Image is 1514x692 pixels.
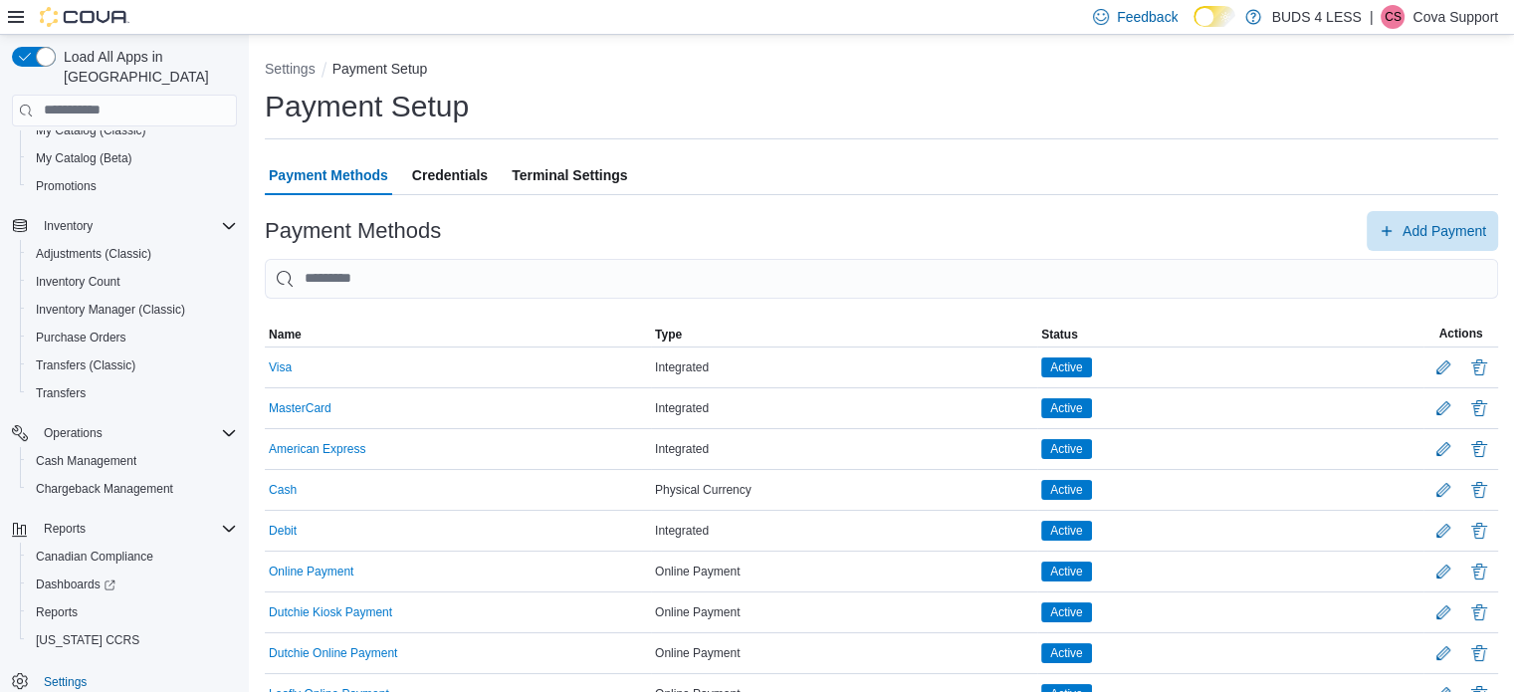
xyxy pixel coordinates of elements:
[28,353,237,377] span: Transfers (Classic)
[36,302,185,318] span: Inventory Manager (Classic)
[1050,522,1083,540] span: Active
[269,524,297,538] button: Debit
[1050,603,1083,621] span: Active
[1467,519,1491,543] button: Delete Payment Method
[1370,5,1374,29] p: |
[269,565,353,578] button: Online Payment
[269,483,297,497] button: Cash
[1050,644,1083,662] span: Active
[28,326,134,349] a: Purchase Orders
[28,381,94,405] a: Transfers
[28,298,237,322] span: Inventory Manager (Classic)
[1050,481,1083,499] span: Active
[44,521,86,537] span: Reports
[36,517,94,541] button: Reports
[651,396,1037,420] div: Integrated
[36,330,126,346] span: Purchase Orders
[265,323,651,346] button: Name
[1427,474,1459,506] button: Edit Payment Method
[20,240,245,268] button: Adjustments (Classic)
[20,144,245,172] button: My Catalog (Beta)
[1427,351,1459,383] button: Edit Payment Method
[28,174,105,198] a: Promotions
[36,453,136,469] span: Cash Management
[36,214,101,238] button: Inventory
[1041,357,1092,377] span: Active
[651,560,1037,583] div: Online Payment
[1467,437,1491,461] button: Delete Payment Method
[36,357,135,373] span: Transfers (Classic)
[265,87,469,126] h1: Payment Setup
[40,7,129,27] img: Cova
[28,270,128,294] a: Inventory Count
[28,381,237,405] span: Transfers
[20,571,245,598] a: Dashboards
[28,146,140,170] a: My Catalog (Beta)
[265,259,1498,299] input: This is a search bar. As you type, the results lower in the page will automatically filter.
[28,449,237,473] span: Cash Management
[1041,643,1092,663] span: Active
[36,549,153,565] span: Canadian Compliance
[269,442,365,456] button: American Express
[20,172,245,200] button: Promotions
[1467,600,1491,624] button: Delete Payment Method
[20,116,245,144] button: My Catalog (Classic)
[655,327,682,343] span: Type
[1427,596,1459,628] button: Edit Payment Method
[36,421,110,445] button: Operations
[1037,323,1423,346] button: Status
[1427,433,1459,465] button: Edit Payment Method
[20,324,245,351] button: Purchase Orders
[1193,27,1194,28] span: Dark Mode
[269,605,392,619] button: Dutchie Kiosk Payment
[1050,563,1083,580] span: Active
[1381,5,1405,29] div: Cova Support
[36,150,132,166] span: My Catalog (Beta)
[651,600,1037,624] div: Online Payment
[1467,560,1491,583] button: Delete Payment Method
[269,401,331,415] button: MasterCard
[269,327,302,343] span: Name
[269,155,388,195] span: Payment Methods
[651,323,1037,346] button: Type
[1427,637,1459,669] button: Edit Payment Method
[412,155,488,195] span: Credentials
[28,353,143,377] a: Transfers (Classic)
[1041,602,1092,622] span: Active
[28,242,159,266] a: Adjustments (Classic)
[1467,641,1491,665] button: Delete Payment Method
[36,246,151,262] span: Adjustments (Classic)
[44,674,87,690] span: Settings
[28,628,147,652] a: [US_STATE] CCRS
[44,425,103,441] span: Operations
[28,477,181,501] a: Chargeback Management
[265,219,441,243] h3: Payment Methods
[1041,521,1092,541] span: Active
[332,61,428,77] button: Payment Setup
[651,355,1037,379] div: Integrated
[1427,392,1459,424] button: Edit Payment Method
[1367,211,1498,251] button: Add Payment
[20,296,245,324] button: Inventory Manager (Classic)
[20,447,245,475] button: Cash Management
[1041,562,1092,581] span: Active
[36,577,115,592] span: Dashboards
[1385,5,1402,29] span: CS
[1041,327,1078,343] span: Status
[28,573,237,596] span: Dashboards
[4,515,245,543] button: Reports
[36,632,139,648] span: [US_STATE] CCRS
[28,600,237,624] span: Reports
[28,118,154,142] a: My Catalog (Classic)
[20,626,245,654] button: [US_STATE] CCRS
[44,218,93,234] span: Inventory
[1041,398,1092,418] span: Active
[36,178,97,194] span: Promotions
[1271,5,1361,29] p: BUDS 4 LESS
[1403,221,1486,241] span: Add Payment
[28,174,237,198] span: Promotions
[1050,440,1083,458] span: Active
[20,268,245,296] button: Inventory Count
[28,118,237,142] span: My Catalog (Classic)
[36,385,86,401] span: Transfers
